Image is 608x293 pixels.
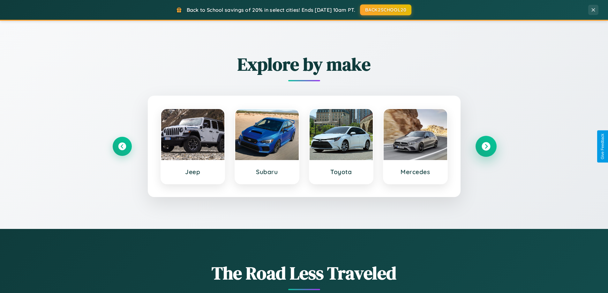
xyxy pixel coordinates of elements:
[360,4,411,15] button: BACK2SCHOOL20
[187,7,355,13] span: Back to School savings of 20% in select cities! Ends [DATE] 10am PT.
[390,168,441,176] h3: Mercedes
[600,134,605,159] div: Give Feedback
[168,168,218,176] h3: Jeep
[113,52,496,77] h2: Explore by make
[113,261,496,285] h1: The Road Less Traveled
[316,168,367,176] h3: Toyota
[242,168,292,176] h3: Subaru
